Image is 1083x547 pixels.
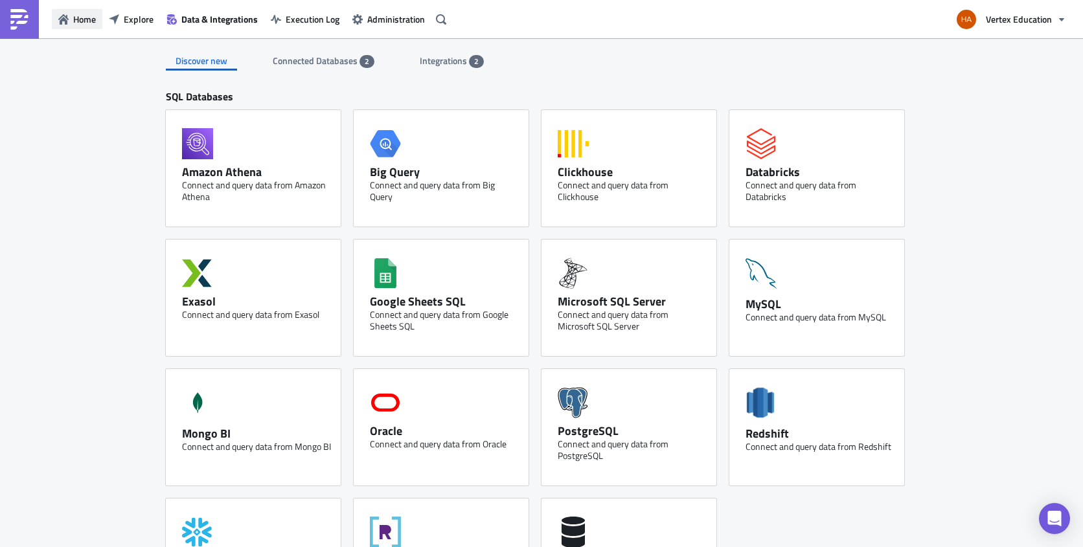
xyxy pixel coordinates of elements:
[160,9,264,29] button: Data & Integrations
[1039,503,1070,534] div: Open Intercom Messenger
[286,12,339,26] span: Execution Log
[273,54,359,67] span: Connected Databases
[264,9,346,29] button: Execution Log
[52,9,102,29] button: Home
[166,51,237,71] div: Discover new
[181,12,258,26] span: Data & Integrations
[370,294,519,309] div: Google Sheets SQL
[474,56,479,67] span: 2
[746,441,895,452] div: Connect and query data from Redshift
[746,426,895,441] div: Redshift
[124,12,154,26] span: Explore
[102,9,160,29] button: Explore
[558,294,707,309] div: Microsoft SQL Server
[182,441,331,452] div: Connect and query data from Mongo BI
[558,164,707,179] div: Clickhouse
[365,56,369,67] span: 2
[182,426,331,441] div: Mongo BI
[746,296,895,311] div: MySQL
[370,438,519,450] div: Connect and query data from Oracle
[949,5,1073,34] button: Vertex Education
[182,309,331,320] div: Connect and query data from Exasol
[558,423,707,438] div: PostgreSQL
[370,164,519,179] div: Big Query
[370,309,519,332] div: Connect and query data from Google Sheets SQL
[558,309,707,332] div: Connect and query data from Microsoft SQL Server
[558,179,707,203] div: Connect and query data from Clickhouse
[346,9,431,29] button: Administration
[182,179,331,203] div: Connect and query data from Amazon Athena
[986,12,1052,26] span: Vertex Education
[420,54,469,67] span: Integrations
[370,423,519,438] div: Oracle
[746,164,895,179] div: Databricks
[367,12,425,26] span: Administration
[9,9,30,30] img: PushMetrics
[370,179,519,203] div: Connect and query data from Big Query
[558,438,707,462] div: Connect and query data from PostgreSQL
[166,90,917,110] div: SQL Databases
[182,164,331,179] div: Amazon Athena
[746,311,895,323] div: Connect and query data from MySQL
[182,294,331,309] div: Exasol
[955,8,977,30] img: Avatar
[73,12,96,26] span: Home
[746,179,895,203] div: Connect and query data from Databricks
